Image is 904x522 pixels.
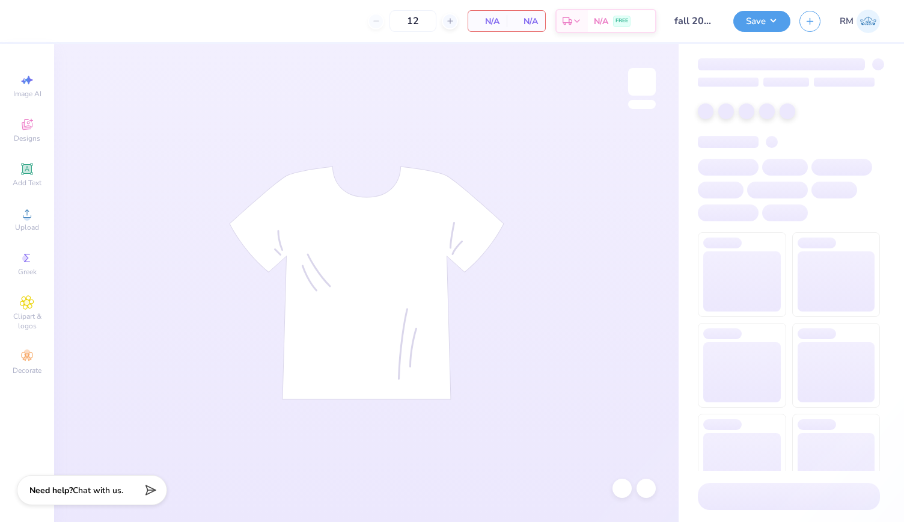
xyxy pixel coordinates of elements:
span: N/A [594,15,608,28]
button: Save [733,11,790,32]
span: FREE [615,17,628,25]
span: Chat with us. [73,485,123,496]
span: RM [840,14,854,28]
span: N/A [514,15,538,28]
span: Clipart & logos [6,312,48,331]
span: Upload [15,223,39,232]
span: Decorate [13,366,41,375]
img: tee-skeleton.svg [229,166,504,400]
span: N/A [475,15,499,28]
input: – – [389,10,436,32]
strong: Need help? [29,485,73,496]
span: Greek [18,267,37,277]
span: Add Text [13,178,41,188]
input: Untitled Design [665,9,724,33]
img: Raffaela Manoy [857,10,880,33]
a: RM [840,10,880,33]
span: Designs [14,134,40,143]
span: Image AI [13,89,41,99]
